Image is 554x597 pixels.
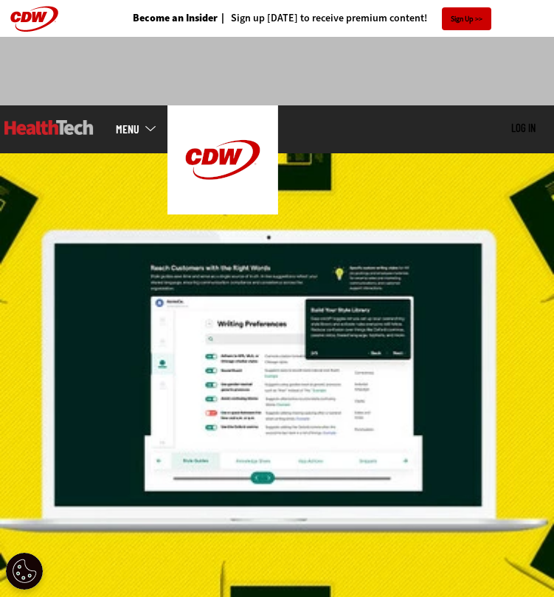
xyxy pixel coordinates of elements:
button: Open Preferences [6,553,43,590]
a: Sign Up [442,7,491,30]
a: Become an Insider [133,13,218,24]
div: User menu [511,122,536,136]
a: Log in [511,121,536,134]
a: CDW [167,203,278,218]
a: Sign up [DATE] to receive premium content! [218,13,427,24]
a: mobile-menu [116,123,167,135]
div: Cookie Settings [6,553,43,590]
img: Home [167,105,278,214]
img: Home [4,120,94,135]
